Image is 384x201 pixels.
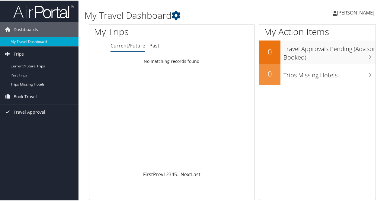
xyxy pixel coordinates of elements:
h1: My Travel Dashboard [85,8,282,21]
h3: Trips Missing Hotels [283,67,376,79]
span: Book Travel [14,89,37,104]
a: 4 [171,170,174,177]
a: Last [191,170,200,177]
a: 3 [169,170,171,177]
span: Trips [14,46,24,61]
a: Next [181,170,191,177]
a: Prev [153,170,163,177]
a: Current/Future [110,42,145,48]
h2: 0 [259,46,280,56]
span: Dashboards [14,21,38,37]
span: Travel Approval [14,104,45,119]
a: 1 [163,170,166,177]
a: 0Travel Approvals Pending (Advisor Booked) [259,40,376,63]
h3: Travel Approvals Pending (Advisor Booked) [283,41,376,61]
h1: My Trips [94,25,181,37]
td: No matching records found [89,55,254,66]
span: … [177,170,181,177]
a: Past [149,42,159,48]
h1: My Action Items [259,25,376,37]
a: First [143,170,153,177]
a: 2 [166,170,169,177]
img: airportal-logo.png [13,4,74,18]
a: [PERSON_NAME] [333,3,380,21]
a: 5 [174,170,177,177]
h2: 0 [259,68,280,78]
a: 0Trips Missing Hotels [259,63,376,85]
span: [PERSON_NAME] [337,9,374,15]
